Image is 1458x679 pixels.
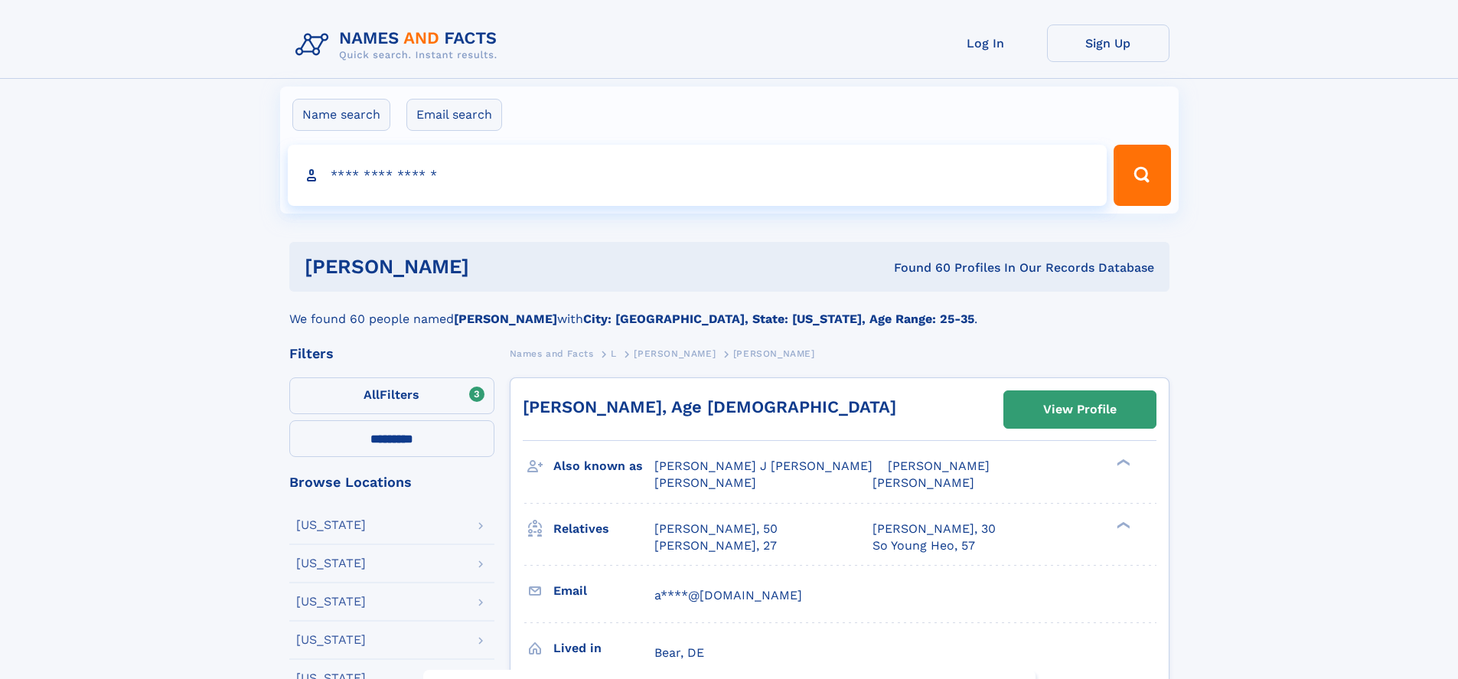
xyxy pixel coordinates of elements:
div: Browse Locations [289,475,494,489]
b: City: [GEOGRAPHIC_DATA], State: [US_STATE], Age Range: 25-35 [583,312,974,326]
div: Found 60 Profiles In Our Records Database [681,260,1154,276]
div: [US_STATE] [296,557,366,570]
label: Email search [406,99,502,131]
span: [PERSON_NAME] [634,348,716,359]
div: [US_STATE] [296,634,366,646]
h3: Email [553,578,654,604]
a: L [611,344,617,363]
a: [PERSON_NAME], 30 [873,521,996,537]
a: [PERSON_NAME], 27 [654,537,777,554]
span: L [611,348,617,359]
a: Log In [925,24,1047,62]
div: View Profile [1043,392,1117,427]
span: [PERSON_NAME] [654,475,756,490]
a: [PERSON_NAME] [634,344,716,363]
h3: Relatives [553,516,654,542]
a: [PERSON_NAME], Age [DEMOGRAPHIC_DATA] [523,397,896,416]
a: View Profile [1004,391,1156,428]
div: Filters [289,347,494,361]
span: All [364,387,380,402]
label: Filters [289,377,494,414]
a: So Young Heo, 57 [873,537,975,554]
h3: Also known as [553,453,654,479]
div: [US_STATE] [296,519,366,531]
div: ❯ [1113,520,1131,530]
span: [PERSON_NAME] [873,475,974,490]
label: Name search [292,99,390,131]
div: ❯ [1113,458,1131,468]
a: Names and Facts [510,344,594,363]
h1: [PERSON_NAME] [305,257,682,276]
span: Bear, DE [654,645,704,660]
span: [PERSON_NAME] [888,459,990,473]
a: Sign Up [1047,24,1169,62]
input: search input [288,145,1107,206]
button: Search Button [1114,145,1170,206]
a: [PERSON_NAME], 50 [654,521,778,537]
div: [US_STATE] [296,596,366,608]
div: We found 60 people named with . [289,292,1169,328]
h3: Lived in [553,635,654,661]
span: [PERSON_NAME] J [PERSON_NAME] [654,459,873,473]
span: [PERSON_NAME] [733,348,815,359]
img: Logo Names and Facts [289,24,510,66]
b: [PERSON_NAME] [454,312,557,326]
